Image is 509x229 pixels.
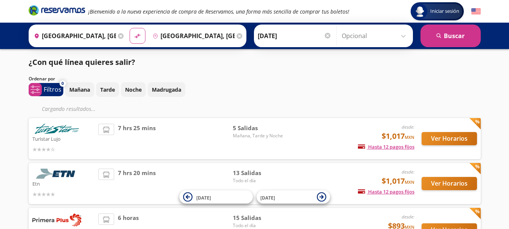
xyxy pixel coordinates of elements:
[150,26,235,45] input: Buscar Destino
[69,86,90,94] p: Mañana
[402,124,414,130] em: desde:
[121,82,146,97] button: Noche
[61,80,64,87] span: 0
[402,169,414,175] em: desde:
[471,7,481,16] button: English
[118,124,156,154] span: 7 hrs 25 mins
[405,179,414,185] small: MXN
[32,134,95,143] p: Turistar Lujo
[405,134,414,140] small: MXN
[44,85,61,94] p: Filtros
[196,194,211,201] span: [DATE]
[125,86,142,94] p: Noche
[32,124,81,134] img: Turistar Lujo
[382,131,414,142] span: $1,017
[233,214,286,222] span: 15 Salidas
[32,169,81,179] img: Etn
[260,194,275,201] span: [DATE]
[233,132,286,139] span: Mañana, Tarde y Noche
[422,177,477,190] button: Ver Horarios
[402,214,414,220] em: desde:
[427,8,462,15] span: Iniciar sesión
[29,83,63,96] button: 0Filtros
[148,82,185,97] button: Madrugada
[233,222,286,229] span: Todo el día
[32,179,95,188] p: Etn
[420,25,481,47] button: Buscar
[358,188,414,195] span: Hasta 12 pagos fijos
[233,177,286,184] span: Todo el día
[29,57,135,68] p: ¿Con qué línea quieres salir?
[29,5,85,16] i: Brand Logo
[42,105,96,112] em: Cargando resultados ...
[233,124,286,132] span: 5 Salidas
[258,26,332,45] input: Elegir Fecha
[422,132,477,145] button: Ver Horarios
[342,26,409,45] input: Opcional
[29,5,85,18] a: Brand Logo
[152,86,181,94] p: Madrugada
[31,26,116,45] input: Buscar Origen
[32,214,81,226] img: Primera Plus
[382,175,414,187] span: $1,017
[65,82,94,97] button: Mañana
[29,75,55,82] p: Ordenar por
[118,169,156,198] span: 7 hrs 20 mins
[179,191,253,204] button: [DATE]
[358,143,414,150] span: Hasta 12 pagos fijos
[96,82,119,97] button: Tarde
[100,86,115,94] p: Tarde
[233,169,286,177] span: 13 Salidas
[257,191,330,204] button: [DATE]
[88,8,349,15] em: ¡Bienvenido a la nueva experiencia de compra de Reservamos, una forma más sencilla de comprar tus...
